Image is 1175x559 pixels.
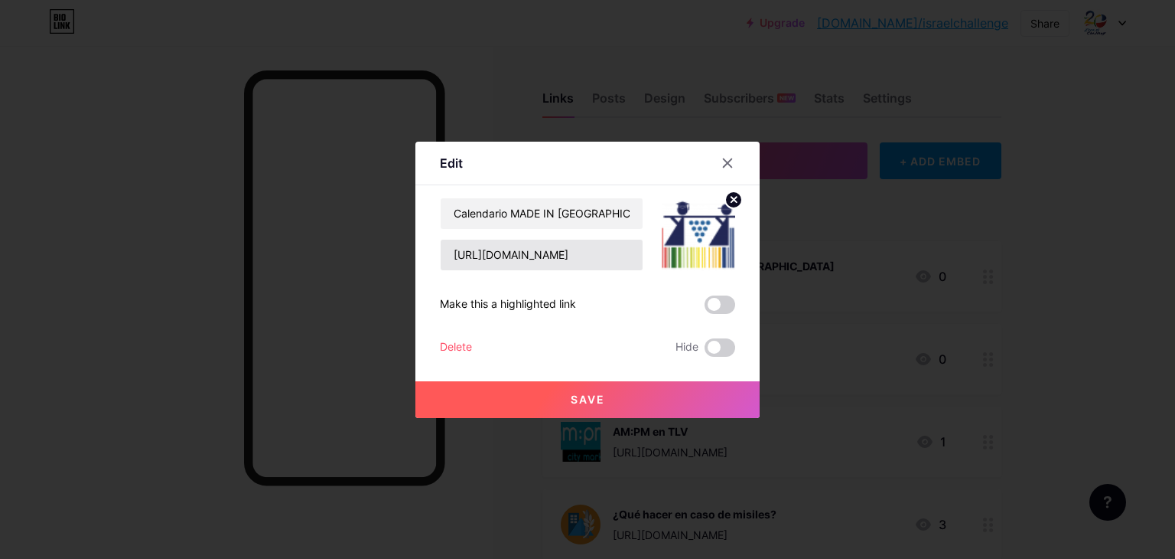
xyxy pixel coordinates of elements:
img: link_thumbnail [662,198,735,271]
span: Save [571,393,605,406]
div: Delete [440,338,472,357]
div: Edit [440,154,463,172]
input: Title [441,198,643,229]
input: URL [441,240,643,270]
span: Hide [675,338,698,357]
div: Make this a highlighted link [440,296,576,314]
button: Save [415,381,760,418]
